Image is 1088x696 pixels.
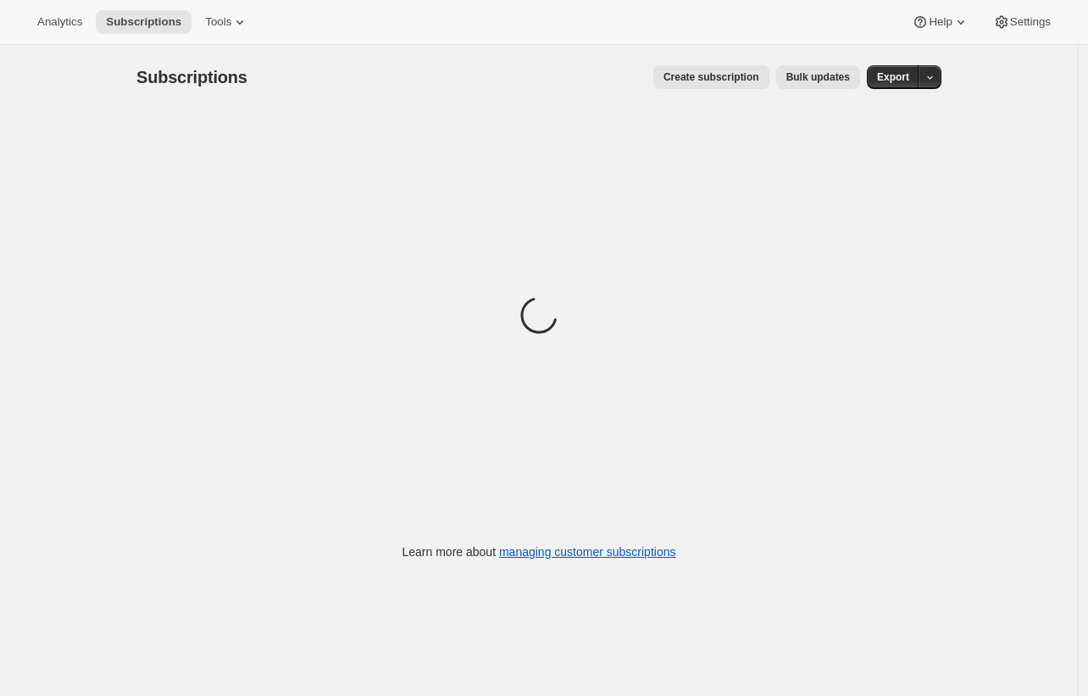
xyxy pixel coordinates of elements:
[877,70,909,84] span: Export
[929,15,952,29] span: Help
[106,15,181,29] span: Subscriptions
[786,70,850,84] span: Bulk updates
[776,65,860,89] button: Bulk updates
[96,10,192,34] button: Subscriptions
[37,15,82,29] span: Analytics
[499,545,676,559] a: managing customer subscriptions
[663,70,759,84] span: Create subscription
[195,10,258,34] button: Tools
[1010,15,1051,29] span: Settings
[27,10,92,34] button: Analytics
[653,65,769,89] button: Create subscription
[136,68,247,86] span: Subscriptions
[902,10,979,34] button: Help
[402,543,676,560] p: Learn more about
[205,15,231,29] span: Tools
[867,65,919,89] button: Export
[983,10,1061,34] button: Settings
